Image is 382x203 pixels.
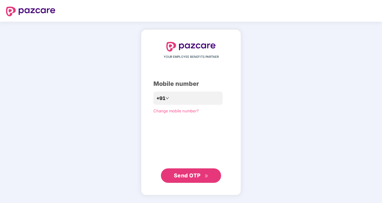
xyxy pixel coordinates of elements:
[161,168,221,183] button: Send OTPdouble-right
[6,7,55,16] img: logo
[165,96,169,100] span: down
[174,172,201,179] span: Send OTP
[153,79,229,89] div: Mobile number
[153,108,199,113] a: Change mobile number?
[164,55,219,59] span: YOUR EMPLOYEE BENEFITS PARTNER
[166,42,216,52] img: logo
[205,174,208,178] span: double-right
[156,95,165,102] span: +91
